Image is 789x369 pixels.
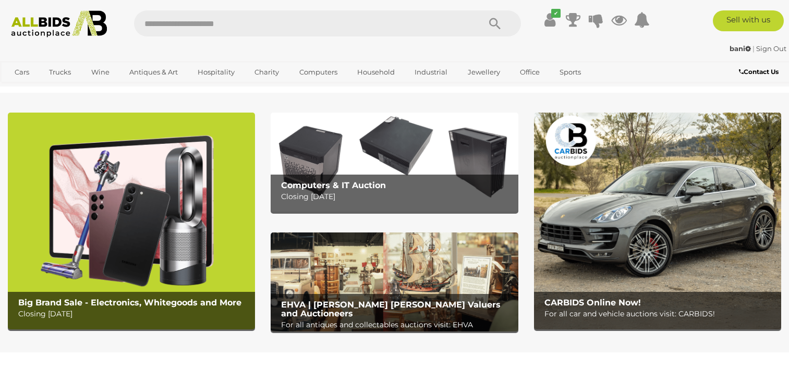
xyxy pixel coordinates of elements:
[350,64,402,81] a: Household
[271,232,518,331] a: EHVA | Evans Hastings Valuers and Auctioneers EHVA | [PERSON_NAME] [PERSON_NAME] Valuers and Auct...
[752,44,755,53] span: |
[281,180,386,190] b: Computers & IT Auction
[408,64,454,81] a: Industrial
[84,64,116,81] a: Wine
[730,44,752,53] a: bani
[739,68,779,76] b: Contact Us
[534,113,781,329] img: CARBIDS Online Now!
[513,64,547,81] a: Office
[469,10,521,36] button: Search
[553,64,588,81] a: Sports
[42,64,78,81] a: Trucks
[8,113,255,329] img: Big Brand Sale - Electronics, Whitegoods and More
[281,190,513,203] p: Closing [DATE]
[8,113,255,329] a: Big Brand Sale - Electronics, Whitegoods and More Big Brand Sale - Electronics, Whitegoods and Mo...
[18,308,250,321] p: Closing [DATE]
[551,9,561,18] i: ✔
[271,232,518,331] img: EHVA | Evans Hastings Valuers and Auctioneers
[461,64,507,81] a: Jewellery
[123,64,185,81] a: Antiques & Art
[534,113,781,329] a: CARBIDS Online Now! CARBIDS Online Now! For all car and vehicle auctions visit: CARBIDS!
[281,300,501,319] b: EHVA | [PERSON_NAME] [PERSON_NAME] Valuers and Auctioneers
[756,44,786,53] a: Sign Out
[271,113,518,212] img: Computers & IT Auction
[8,81,95,98] a: [GEOGRAPHIC_DATA]
[248,64,286,81] a: Charity
[739,66,781,78] a: Contact Us
[271,113,518,212] a: Computers & IT Auction Computers & IT Auction Closing [DATE]
[6,10,112,38] img: Allbids.com.au
[293,64,344,81] a: Computers
[713,10,784,31] a: Sell with us
[8,64,36,81] a: Cars
[544,298,641,308] b: CARBIDS Online Now!
[281,318,513,331] p: For all antiques and collectables auctions visit: EHVA
[730,44,751,53] strong: bani
[542,10,558,29] a: ✔
[18,298,241,308] b: Big Brand Sale - Electronics, Whitegoods and More
[191,64,241,81] a: Hospitality
[544,308,776,321] p: For all car and vehicle auctions visit: CARBIDS!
